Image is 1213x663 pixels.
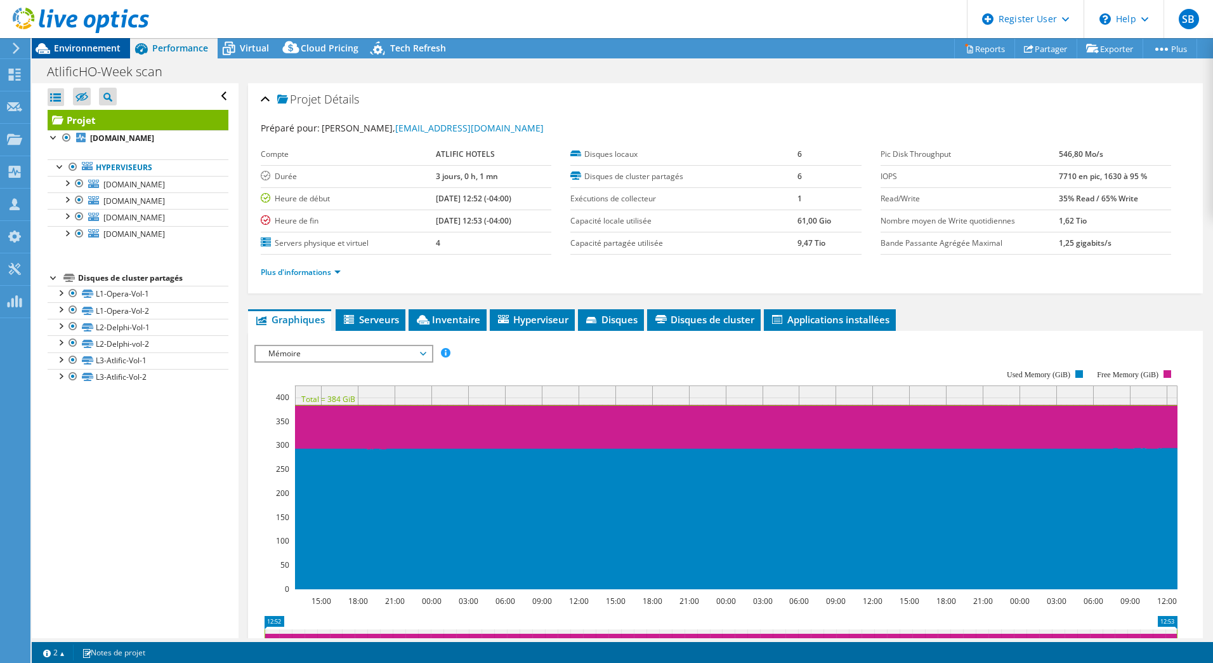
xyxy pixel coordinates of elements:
[103,229,165,239] span: [DOMAIN_NAME]
[261,192,436,205] label: Heure de début
[862,596,882,606] text: 12:00
[276,439,289,450] text: 300
[881,148,1059,161] label: Pic Disk Throughput
[48,110,228,130] a: Projet
[78,271,228,286] div: Disques de cluster partagés
[276,512,289,523] text: 150
[261,148,436,161] label: Compte
[797,193,802,204] b: 1
[1059,149,1103,159] b: 546,80 Mo/s
[570,215,797,227] label: Capacité locale utilisée
[276,535,289,546] text: 100
[261,122,320,134] label: Préparé pour:
[570,170,797,183] label: Disques de cluster partagés
[1179,9,1199,29] span: SB
[770,313,889,326] span: Applications installées
[384,596,404,606] text: 21:00
[899,596,919,606] text: 15:00
[240,42,269,54] span: Virtual
[1059,193,1138,204] b: 35% Read / 65% Write
[881,215,1059,227] label: Nombre moyen de Write quotidiennes
[41,65,182,79] h1: AtlificHO-Week scan
[48,286,228,302] a: L1-Opera-Vol-1
[262,346,425,361] span: Mémoire
[653,313,754,326] span: Disques de cluster
[495,596,515,606] text: 06:00
[532,596,551,606] text: 09:00
[103,212,165,223] span: [DOMAIN_NAME]
[1007,370,1070,379] text: Used Memory (GiB)
[48,226,228,243] a: [DOMAIN_NAME]
[277,93,321,106] span: Projet
[276,416,289,427] text: 350
[48,319,228,335] a: L2-Delphi-Vol-1
[48,159,228,176] a: Hyperviseurs
[496,313,568,326] span: Hyperviseur
[1046,596,1066,606] text: 03:00
[1099,13,1111,25] svg: \n
[103,196,165,206] span: [DOMAIN_NAME]
[1120,596,1139,606] text: 09:00
[348,596,367,606] text: 18:00
[436,238,440,248] b: 4
[797,149,802,159] b: 6
[261,215,436,227] label: Heure de fin
[261,267,341,278] a: Plus d'informations
[797,215,831,226] b: 61,00 Gio
[73,645,154,660] a: Notes de projet
[276,464,289,474] text: 250
[311,596,331,606] text: 15:00
[1097,370,1158,379] text: Free Memory (GiB)
[342,313,399,326] span: Serveurs
[570,237,797,250] label: Capacité partagée utilisée
[1014,39,1077,58] a: Partager
[436,171,498,182] b: 3 jours, 0 h, 1 mn
[103,179,165,190] span: [DOMAIN_NAME]
[881,192,1059,205] label: Read/Write
[395,122,544,134] a: [EMAIL_ADDRESS][DOMAIN_NAME]
[1143,39,1197,58] a: Plus
[421,596,441,606] text: 00:00
[1009,596,1029,606] text: 00:00
[568,596,588,606] text: 12:00
[152,42,208,54] span: Performance
[48,335,228,352] a: L2-Delphi-vol-2
[301,42,358,54] span: Cloud Pricing
[570,148,797,161] label: Disques locaux
[642,596,662,606] text: 18:00
[936,596,955,606] text: 18:00
[605,596,625,606] text: 15:00
[881,237,1059,250] label: Bande Passante Agrégée Maximal
[90,133,154,144] b: [DOMAIN_NAME]
[789,596,808,606] text: 06:00
[752,596,772,606] text: 03:00
[954,39,1015,58] a: Reports
[1059,171,1147,182] b: 7710 en pic, 1630 à 95 %
[48,302,228,319] a: L1-Opera-Vol-2
[280,559,289,570] text: 50
[436,193,511,204] b: [DATE] 12:52 (-04:00)
[679,596,698,606] text: 21:00
[1059,238,1111,248] b: 1,25 gigabits/s
[1157,596,1176,606] text: 12:00
[825,596,845,606] text: 09:00
[458,596,478,606] text: 03:00
[54,42,121,54] span: Environnement
[1059,215,1087,226] b: 1,62 Tio
[436,149,495,159] b: ATLIFIC HOTELS
[48,192,228,209] a: [DOMAIN_NAME]
[48,176,228,192] a: [DOMAIN_NAME]
[797,171,802,182] b: 6
[261,237,436,250] label: Servers physique et virtuel
[322,122,544,134] span: [PERSON_NAME],
[570,192,797,205] label: Exécutions de collecteur
[973,596,992,606] text: 21:00
[301,394,355,405] text: Total = 384 GiB
[881,170,1059,183] label: IOPS
[48,369,228,385] a: L3-Atlific-Vol-2
[254,313,325,326] span: Graphiques
[436,215,511,226] b: [DATE] 12:53 (-04:00)
[1077,39,1143,58] a: Exporter
[285,584,289,594] text: 0
[48,352,228,369] a: L3-Atlific-Vol-1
